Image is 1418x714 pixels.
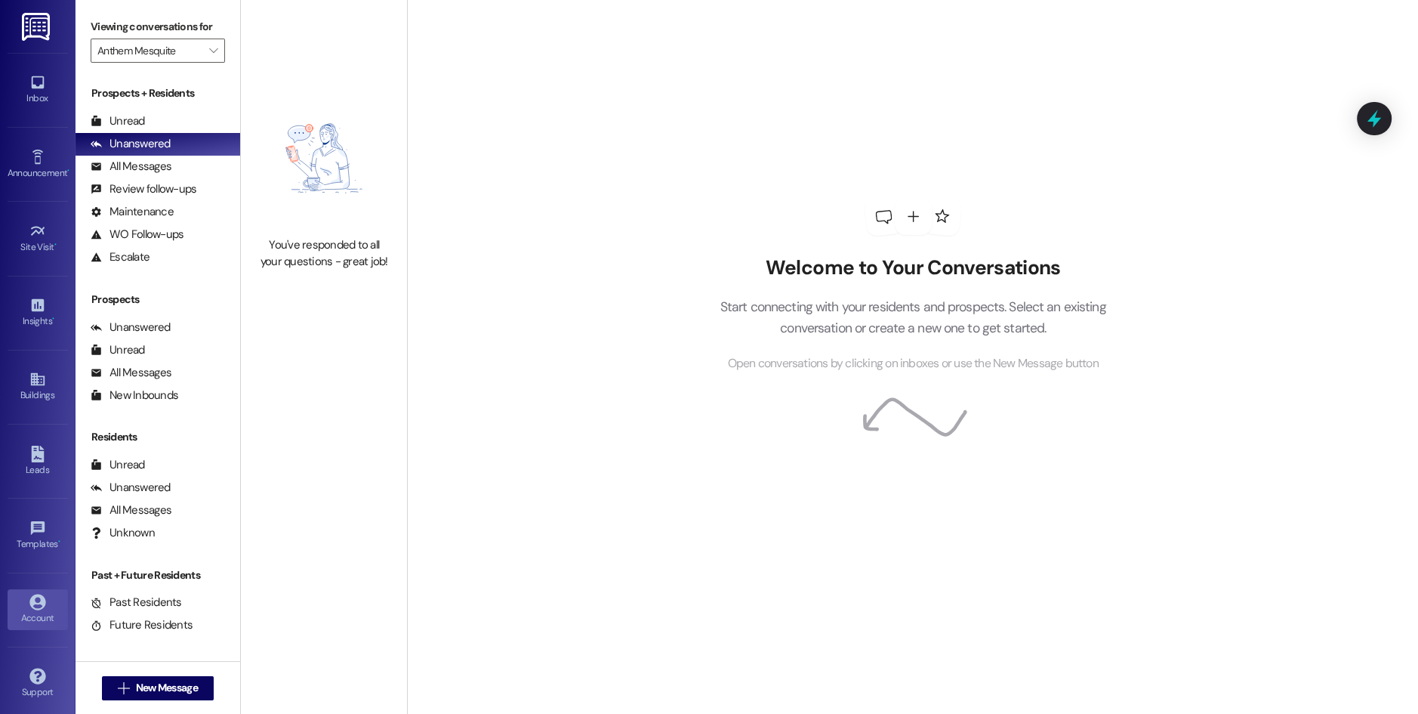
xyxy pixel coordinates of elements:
div: All Messages [91,159,171,175]
a: Leads [8,441,68,482]
div: Unanswered [91,320,171,335]
label: Viewing conversations for [91,15,225,39]
div: Unanswered [91,480,171,496]
div: Past + Future Residents [76,567,240,583]
div: Prospects + Residents [76,85,240,101]
div: You've responded to all your questions - great job! [257,237,390,270]
a: Buildings [8,366,68,407]
h2: Welcome to Your Conversations [697,256,1129,280]
div: New Inbounds [91,388,178,403]
img: empty-state [257,87,390,230]
div: Unread [91,457,145,473]
div: Future Residents [91,617,193,633]
button: New Message [102,676,214,700]
span: • [58,536,60,547]
div: All Messages [91,502,171,518]
div: Unread [91,342,145,358]
div: WO Follow-ups [91,227,183,243]
span: • [54,240,57,250]
div: Residents [76,429,240,445]
i:  [209,45,217,57]
p: Start connecting with your residents and prospects. Select an existing conversation or create a n... [697,296,1129,339]
span: Open conversations by clicking on inboxes or use the New Message button [728,354,1099,373]
a: Account [8,589,68,630]
a: Inbox [8,70,68,110]
div: Escalate [91,249,150,265]
img: ResiDesk Logo [22,13,53,41]
a: Insights • [8,292,68,333]
div: Unknown [91,525,155,541]
div: Unanswered [91,136,171,152]
div: Prospects [76,292,240,308]
i:  [118,682,129,694]
div: Unread [91,113,145,129]
div: Maintenance [91,204,174,220]
input: All communities [97,39,201,63]
div: Past Residents [91,595,182,610]
a: Site Visit • [8,218,68,259]
div: Review follow-ups [91,181,196,197]
span: • [67,165,69,176]
div: All Messages [91,365,171,381]
a: Support [8,663,68,704]
a: Templates • [8,515,68,556]
span: New Message [136,680,198,696]
span: • [52,314,54,324]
